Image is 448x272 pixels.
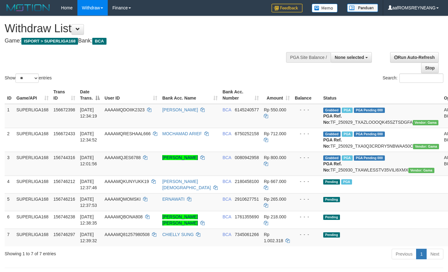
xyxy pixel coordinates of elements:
td: TF_250930_TXAWLESSTV35VILI6XMX [321,152,441,176]
span: Marked by aafsoycanthlai [341,179,352,185]
span: Vendor URL: https://trx31.1velocity.biz [413,144,439,149]
span: BCA [223,232,231,237]
span: AAAAMQJES6788 [105,155,141,160]
td: SUPERLIGA168 [14,128,51,152]
a: Next [426,249,443,259]
span: Grabbed [323,155,341,161]
div: - - - [295,154,318,161]
select: Showentries [15,74,39,83]
span: AAAAMQRESHAAL666 [105,131,151,136]
td: 4 [5,176,14,193]
span: Vendor URL: https://trx31.1velocity.biz [413,120,439,125]
span: Rp 265.000 [264,197,286,202]
th: Date Trans.: activate to sort column descending [78,86,102,104]
td: 5 [5,193,14,211]
img: Feedback.jpg [272,4,302,12]
td: SUPERLIGA168 [14,211,51,229]
span: BCA [92,38,106,45]
div: - - - [295,178,318,185]
th: Game/API: activate to sort column ascending [14,86,51,104]
span: Marked by aafsoycanthlai [342,155,353,161]
span: [DATE] 12:39:32 [80,232,97,243]
span: Rp 1.002.318 [264,232,283,243]
span: PGA Pending [354,132,385,137]
td: SUPERLIGA168 [14,152,51,176]
h1: Withdraw List [5,22,293,35]
span: Pending [323,215,340,220]
span: None selected [335,55,364,60]
span: Rp 712.000 [264,131,286,136]
a: [PERSON_NAME] [PERSON_NAME] [162,214,198,225]
span: [DATE] 12:38:35 [80,214,97,225]
span: BCA [223,155,231,160]
th: Bank Acc. Name: activate to sort column ascending [160,86,220,104]
span: Copy 6750252158 to clipboard [235,131,259,136]
span: Copy 6145240577 to clipboard [235,107,259,112]
b: PGA Ref. No: [323,114,342,125]
span: [DATE] 12:34:19 [80,107,97,118]
span: AAAAMQ81257980508 [105,232,150,237]
span: BCA [223,131,231,136]
img: MOTION_logo.png [5,3,52,12]
a: Previous [392,249,416,259]
td: 3 [5,152,14,176]
th: Balance [292,86,321,104]
span: [DATE] 12:37:53 [80,197,97,208]
a: [PERSON_NAME] [162,155,198,160]
span: Copy 2910627751 to clipboard [235,197,259,202]
span: Pending [323,197,340,202]
td: SUPERLIGA168 [14,229,51,246]
b: PGA Ref. No: [323,161,342,172]
span: BCA [223,197,231,202]
a: CHIELLY SUNG [162,232,194,237]
span: BCA [223,107,231,112]
span: Marked by aafsoycanthlai [342,132,353,137]
td: 1 [5,104,14,128]
div: - - - [295,131,318,137]
input: Search: [399,74,443,83]
a: [PERSON_NAME][DEMOGRAPHIC_DATA] [162,179,211,190]
span: Copy 1761355690 to clipboard [235,214,259,219]
span: Rp 218.000 [264,214,286,219]
th: ID [5,86,14,104]
td: 7 [5,229,14,246]
label: Show entries [5,74,52,83]
td: SUPERLIGA168 [14,176,51,193]
span: 156746216 [54,197,75,202]
span: Marked by aafsoycanthlai [342,108,353,113]
th: User ID: activate to sort column ascending [102,86,160,104]
div: - - - [295,231,318,238]
span: 156672398 [54,107,75,112]
span: [DATE] 12:37:46 [80,179,97,190]
div: Showing 1 to 7 of 7 entries [5,248,182,257]
a: ERNAWATI [162,197,185,202]
span: Rp 550.000 [264,107,286,112]
span: Copy 7345061266 to clipboard [235,232,259,237]
span: [DATE] 12:01:56 [80,155,97,166]
th: Trans ID: activate to sort column ascending [51,86,78,104]
span: Vendor URL: https://trx31.1velocity.biz [408,168,434,173]
label: Search: [383,74,443,83]
h4: Game: Bank: [5,38,293,44]
img: panduan.png [347,4,378,12]
th: Amount: activate to sort column ascending [261,86,292,104]
span: Pending [323,232,340,238]
span: Copy 0080942958 to clipboard [235,155,259,160]
span: Grabbed [323,132,341,137]
span: Grabbed [323,108,341,113]
span: Rp 667.000 [264,179,286,184]
span: ISPORT > SUPERLIGA168 [21,38,78,45]
span: BCA [223,214,231,219]
span: BCA [223,179,231,184]
td: SUPERLIGA168 [14,193,51,211]
div: - - - [295,214,318,220]
div: - - - [295,107,318,113]
span: [DATE] 12:34:52 [80,131,97,142]
span: 156672433 [54,131,75,136]
span: 156746238 [54,214,75,219]
span: AAAAMQBONA808 [105,214,143,219]
span: AAAAMQMOMSKI [105,197,141,202]
span: PGA Pending [354,155,385,161]
td: SUPERLIGA168 [14,104,51,128]
div: PGA Site Balance / [286,52,331,63]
